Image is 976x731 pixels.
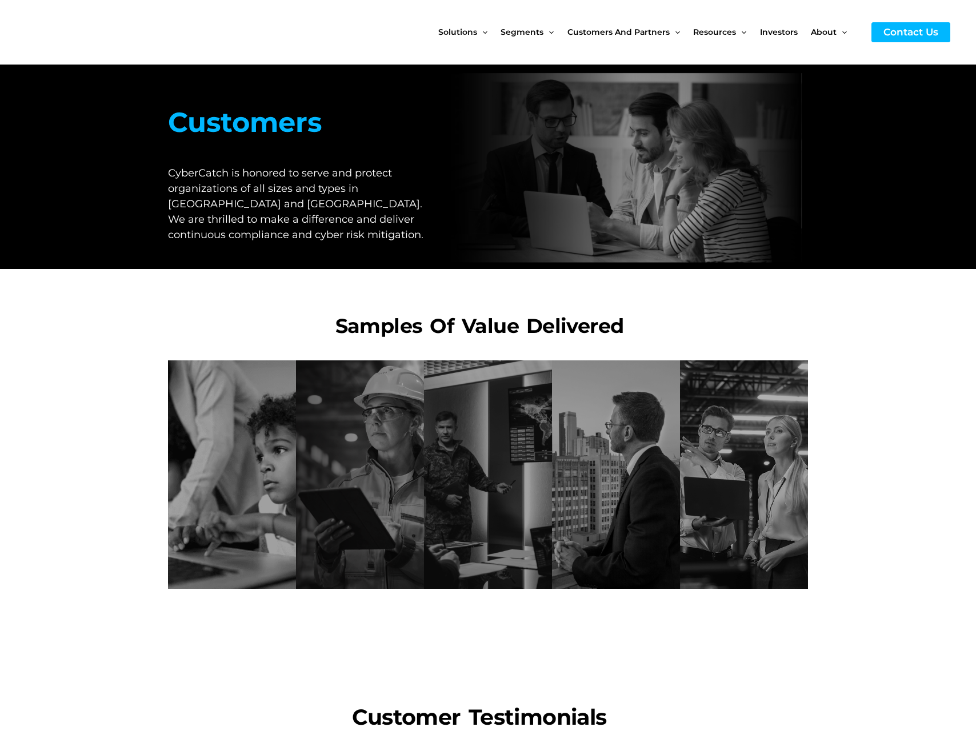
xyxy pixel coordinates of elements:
[168,311,791,342] h1: Samples of value delivered
[837,8,847,56] span: Menu Toggle
[760,8,811,56] a: Investors
[438,8,477,56] span: Solutions
[760,8,798,56] span: Investors
[670,8,680,56] span: Menu Toggle
[20,9,157,56] img: CyberCatch
[168,166,429,243] h1: CyberCatch is honored to serve and protect organizations of all sizes and types in [GEOGRAPHIC_DA...
[811,8,837,56] span: About
[477,8,487,56] span: Menu Toggle
[693,8,736,56] span: Resources
[871,22,950,42] a: Contact Us
[567,8,670,56] span: Customers and Partners
[168,102,429,143] h2: Customers
[543,8,554,56] span: Menu Toggle
[501,8,543,56] span: Segments
[438,8,860,56] nav: Site Navigation: New Main Menu
[736,8,746,56] span: Menu Toggle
